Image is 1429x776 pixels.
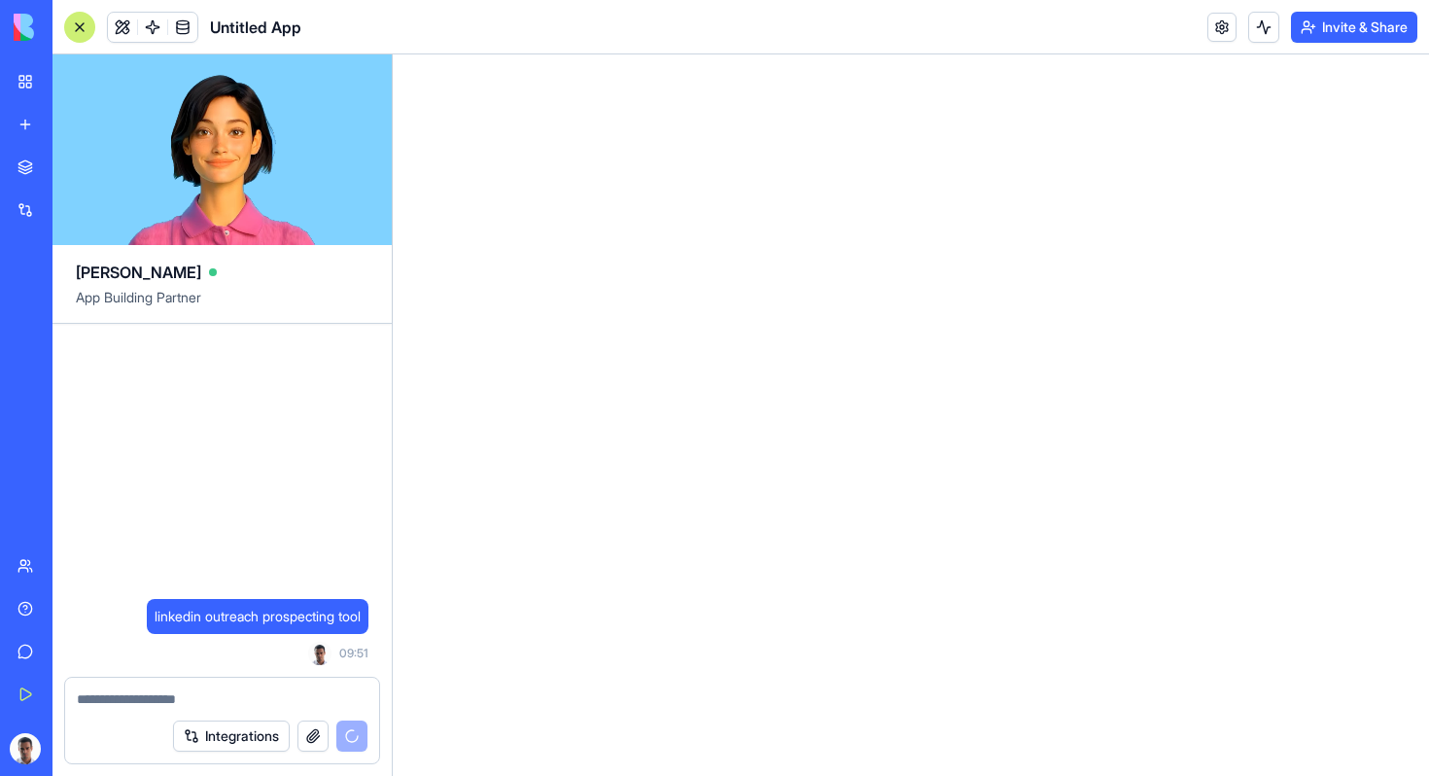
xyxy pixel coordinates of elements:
button: Invite & Share [1291,12,1417,43]
span: App Building Partner [76,288,368,323]
img: logo [14,14,134,41]
button: Integrations [173,721,290,752]
img: ACg8ocL8UN2eQEnMOFC-2Z8K3Q2NSOF4KAIAZ49u3bWVoOnBAqWER3hobA=s96-c [308,642,331,665]
img: ACg8ocL8UN2eQEnMOFC-2Z8K3Q2NSOF4KAIAZ49u3bWVoOnBAqWER3hobA=s96-c [10,733,41,764]
span: 09:51 [339,646,368,661]
span: Untitled App [210,16,301,39]
span: linkedin outreach prospecting tool [155,607,361,626]
span: [PERSON_NAME] [76,261,201,284]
